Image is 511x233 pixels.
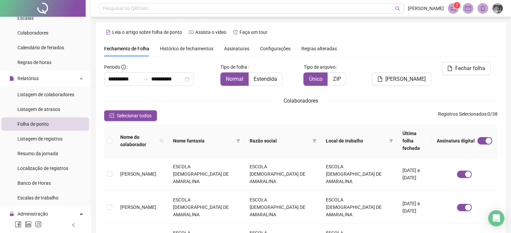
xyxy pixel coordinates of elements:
span: Administração [17,211,48,217]
span: facebook [15,221,22,228]
span: search [158,132,165,150]
button: [PERSON_NAME] [372,72,431,86]
span: Fechamento de Folha [104,46,149,51]
span: Localização de registros [17,166,68,171]
span: Listagem de colaboradores [17,92,74,97]
span: [PERSON_NAME] [408,5,444,12]
span: filter [236,139,240,143]
span: left [71,223,76,227]
div: Open Intercom Messenger [488,210,504,226]
span: ZIP [333,76,341,82]
span: info-circle [121,65,126,69]
span: Estendida [254,76,277,82]
span: Regras alteradas [301,46,337,51]
span: Histórico de fechamentos [160,46,213,51]
td: ESCOLA [DEMOGRAPHIC_DATA] DE AMARALINA [168,191,244,224]
span: Escalas [17,15,34,21]
span: Resumo da jornada [17,151,58,156]
span: file-text [106,30,111,35]
td: ESCOLA [DEMOGRAPHIC_DATA] DE AMARALINA [321,158,397,191]
span: Fechar folha [455,64,485,72]
span: file [377,76,383,82]
td: ESCOLA [DEMOGRAPHIC_DATA] DE AMARALINA [244,191,321,224]
td: ESCOLA [DEMOGRAPHIC_DATA] DE AMARALINA [168,158,244,191]
span: linkedin [25,221,32,228]
span: check-square [110,113,114,118]
span: Assinaturas [224,46,249,51]
span: youtube [189,30,194,35]
span: [PERSON_NAME] [385,75,426,83]
span: 1 [456,3,458,8]
td: [DATE] a [DATE] [397,158,431,191]
span: Tipo de arquivo [303,63,335,71]
span: Faça um tour [240,30,267,35]
span: search [395,6,400,11]
span: instagram [35,221,42,228]
span: Nome fantasia [173,137,233,144]
span: Listagem de registros [17,136,62,141]
span: filter [312,139,316,143]
span: mail [465,5,471,11]
span: Nome do colaborador [120,133,157,148]
span: filter [388,136,394,146]
span: filter [235,136,242,146]
span: Folha de ponto [17,121,49,127]
span: Banco de Horas [17,180,51,186]
span: bell [480,5,486,11]
span: [PERSON_NAME] [120,171,156,177]
span: : 0 / 38 [438,110,498,121]
span: Listagem de atrasos [17,107,60,112]
th: Última folha fechada [397,124,431,158]
span: Calendário de feriados [17,45,64,50]
span: Razão social [250,137,310,144]
span: Local de trabalho [326,137,386,144]
span: lock [9,212,14,216]
span: Regras de horas [17,60,51,65]
span: Único [309,76,322,82]
img: 19153 [493,3,503,13]
span: Assista o vídeo [195,30,226,35]
span: Tipo de folha [220,63,247,71]
span: notification [450,5,456,11]
span: Escalas de trabalho [17,195,58,200]
span: Período [104,64,120,70]
span: file [447,66,453,71]
button: Fechar folha [442,62,491,75]
span: Selecionar todos [117,112,152,119]
span: history [233,30,238,35]
span: file [9,76,14,81]
span: swap-right [143,76,148,82]
sup: 1 [454,2,460,9]
span: to [143,76,148,82]
span: [PERSON_NAME] [120,205,156,210]
button: Selecionar todos [104,110,157,121]
span: search [160,139,164,143]
span: Colaboradores [17,30,48,36]
span: Assinatura digital [437,137,475,144]
span: filter [311,136,318,146]
span: Normal [226,76,243,82]
span: Relatórios [17,76,39,81]
span: Leia o artigo sobre folha de ponto [112,30,182,35]
td: ESCOLA [DEMOGRAPHIC_DATA] DE AMARALINA [244,158,321,191]
td: ESCOLA [DEMOGRAPHIC_DATA] DE AMARALINA [321,191,397,224]
span: Configurações [260,46,291,51]
span: filter [389,139,393,143]
td: [DATE] a [DATE] [397,191,431,224]
span: Registros Selecionados [438,111,486,117]
span: Colaboradores [284,98,318,104]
